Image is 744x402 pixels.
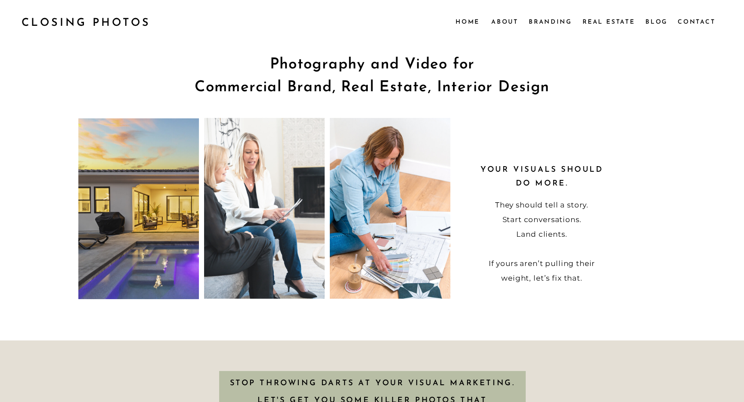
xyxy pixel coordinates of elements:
h2: Your visuals should do more. [479,163,605,190]
a: Real Estate [583,17,637,26]
p: They should tell a story. Start conversations. Land clients. If yours aren’t pulling their weight... [475,198,608,291]
a: CLOSING PHOTOS [22,13,158,30]
a: Contact [678,17,715,26]
h1: Photography and Video for Commercial Brand, Real Estate, Interior Design [114,54,631,102]
a: About [491,17,518,26]
a: Branding [529,17,573,26]
a: Blog [645,17,669,26]
a: Home [456,17,480,26]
